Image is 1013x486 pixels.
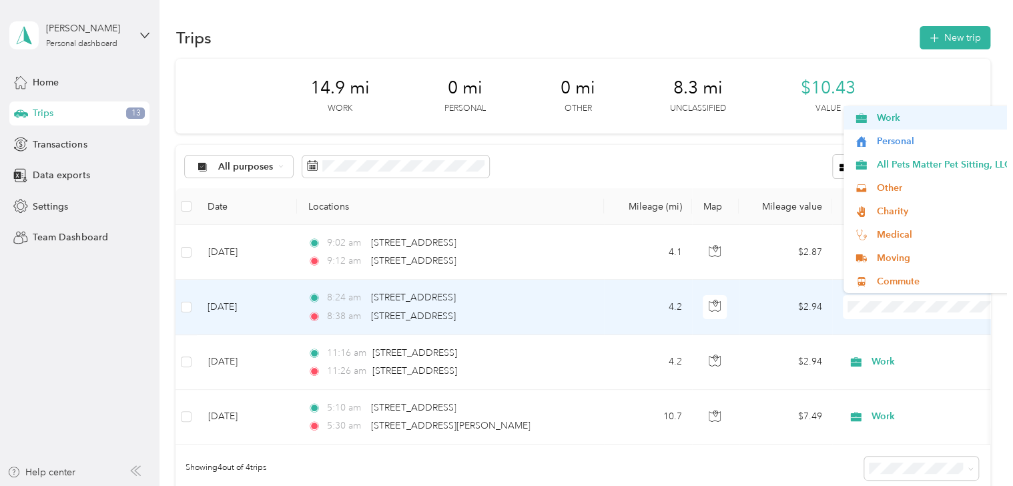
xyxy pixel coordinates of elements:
td: $7.49 [739,390,832,445]
span: Data exports [33,168,89,182]
td: 4.2 [604,280,692,334]
span: [STREET_ADDRESS] [372,365,457,377]
p: Personal [444,103,486,115]
span: 14.9 mi [310,77,370,99]
th: Map [692,188,739,225]
td: $2.94 [739,280,832,334]
span: Moving [876,251,1010,265]
span: [STREET_ADDRESS] [372,347,457,358]
p: Other [564,103,591,115]
span: 5:10 am [327,401,365,415]
td: 4.1 [604,225,692,280]
div: Personal dashboard [46,40,117,48]
td: [DATE] [197,225,297,280]
span: All purposes [218,162,274,172]
td: 4.2 [604,335,692,390]
span: Work [872,354,994,369]
span: 11:26 am [327,364,366,379]
td: [DATE] [197,335,297,390]
h1: Trips [176,31,211,45]
button: Help center [7,465,75,479]
span: 13 [126,107,145,119]
span: 8:24 am [327,290,365,305]
th: Date [197,188,297,225]
span: 8.3 mi [673,77,723,99]
th: Mileage value [739,188,832,225]
span: [STREET_ADDRESS][PERSON_NAME] [371,420,530,431]
div: [PERSON_NAME] [46,21,129,35]
span: 9:02 am [327,236,365,250]
button: New trip [920,26,990,49]
td: [DATE] [197,390,297,445]
span: Transactions [33,138,87,152]
p: Work [328,103,352,115]
th: Mileage (mi) [604,188,692,225]
span: 5:30 am [327,419,365,433]
th: Locations [297,188,604,225]
span: Work [876,111,1010,125]
span: Other [876,181,1010,195]
span: Personal [876,134,1010,148]
iframe: Everlance-gr Chat Button Frame [938,411,1013,486]
span: 9:12 am [327,254,365,268]
span: 8:38 am [327,309,365,324]
span: $10.43 [801,77,856,99]
span: Trips [33,106,53,120]
span: Showing 4 out of 4 trips [176,462,266,474]
span: [STREET_ADDRESS] [371,255,456,266]
span: 0 mi [561,77,595,99]
p: Unclassified [670,103,726,115]
span: [STREET_ADDRESS] [371,310,456,322]
span: [STREET_ADDRESS] [371,402,456,413]
td: 10.7 [604,390,692,445]
span: All Pets Matter Pet Sitting, LLC [876,158,1010,172]
td: $2.87 [739,225,832,280]
span: Work [872,409,994,424]
span: Medical [876,228,1010,242]
span: [STREET_ADDRESS] [371,292,456,303]
span: Home [33,75,59,89]
td: $2.94 [739,335,832,390]
td: [DATE] [197,280,297,334]
span: Settings [33,200,68,214]
span: Commute [876,274,1010,288]
span: Charity [876,204,1010,218]
span: 0 mi [448,77,482,99]
span: 11:16 am [327,346,366,360]
span: [STREET_ADDRESS] [371,237,456,248]
p: Value [815,103,841,115]
span: Team Dashboard [33,230,107,244]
